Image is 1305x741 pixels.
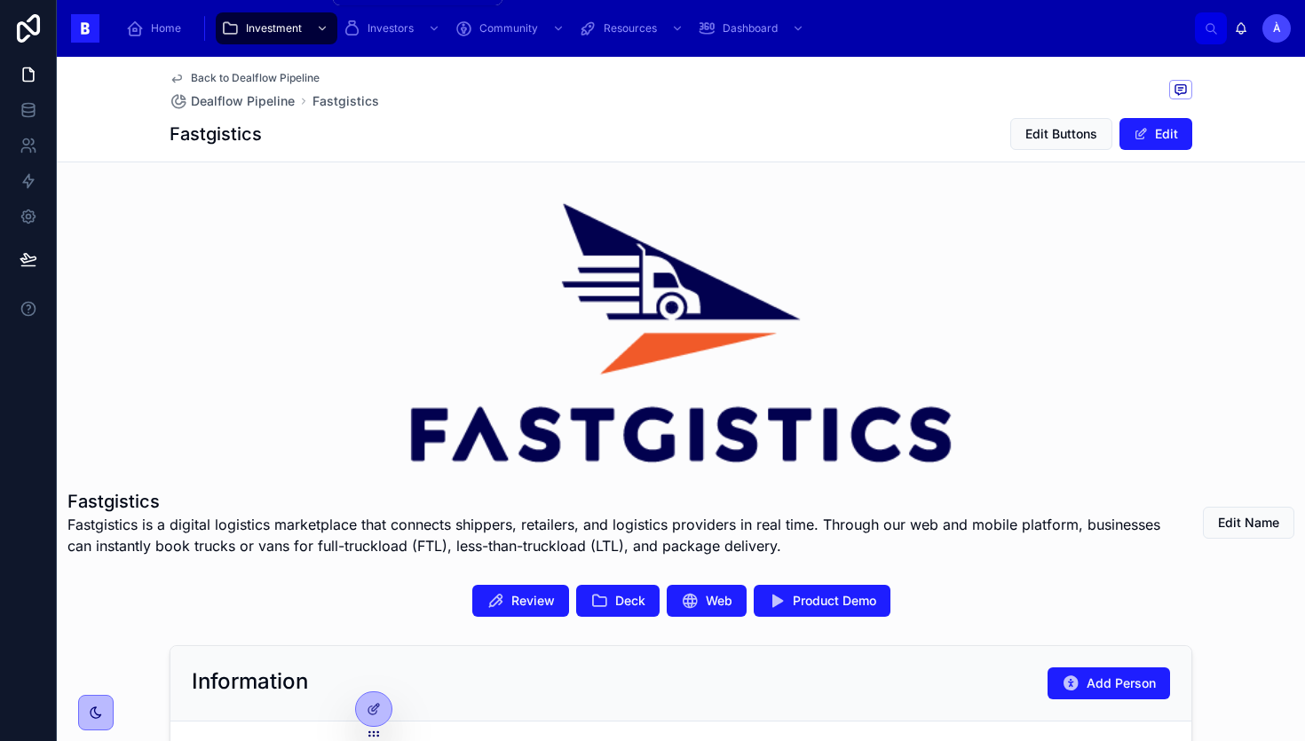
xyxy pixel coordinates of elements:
img: App logo [71,14,99,43]
span: Resources [604,21,657,35]
a: Dealflow Pipeline [170,92,295,110]
h1: Fastgistics [67,489,1161,514]
button: Review [472,585,569,617]
span: Investment [246,21,302,35]
span: Edit Buttons [1025,125,1097,143]
button: Web [667,585,747,617]
a: Investment [216,12,337,44]
span: Web [706,592,732,610]
button: Edit Buttons [1010,118,1112,150]
button: Deck [576,585,660,617]
a: Home [121,12,194,44]
a: Back to Dealflow Pipeline [170,71,320,85]
span: Edit Name [1218,514,1279,532]
a: Resources [573,12,692,44]
span: Add Person [1087,674,1156,692]
span: Investors [368,21,414,35]
button: Edit Name [1203,507,1294,539]
button: Add Person [1048,667,1170,699]
span: Community [479,21,538,35]
a: Fastgistics [312,92,379,110]
h2: Information [192,667,308,696]
a: Dashboard [692,12,813,44]
a: Investors [337,12,449,44]
a: Community [449,12,573,44]
span: Dashboard [723,21,778,35]
span: Dealflow Pipeline [191,92,295,110]
span: Review [511,592,555,610]
span: Product Demo [793,592,876,610]
span: Deck [615,592,645,610]
span: Back to Dealflow Pipeline [191,71,320,85]
div: scrollable content [114,9,1195,48]
button: Edit [1119,118,1192,150]
h1: Fastgistics [170,122,262,146]
span: Fastgistics is a digital logistics marketplace that connects shippers, retailers, and logistics p... [67,514,1161,556]
span: À [1273,21,1281,35]
span: Home [151,21,181,35]
button: Product Demo [754,585,890,617]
